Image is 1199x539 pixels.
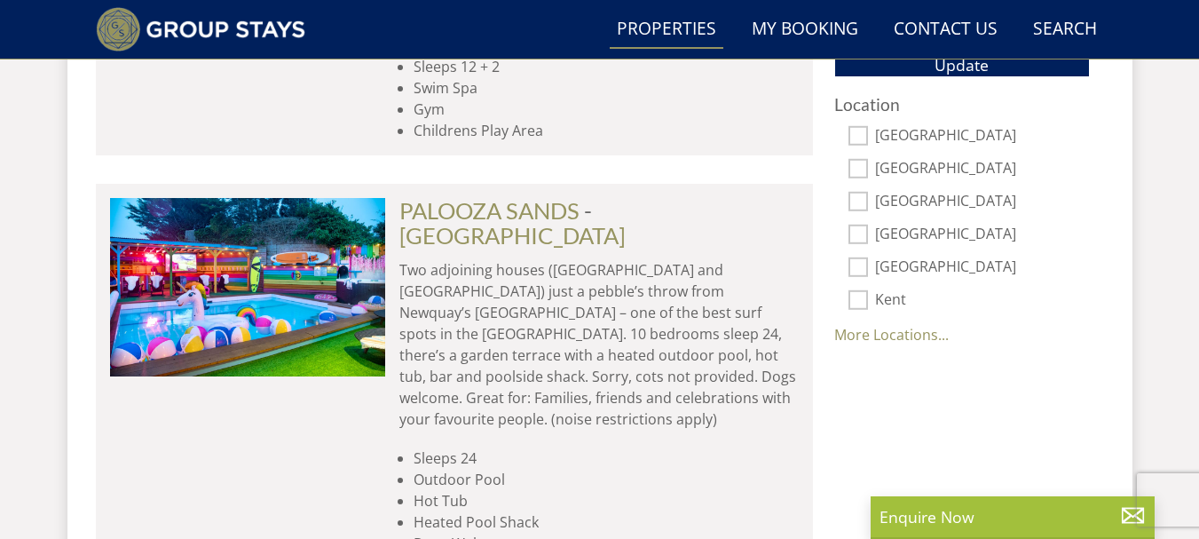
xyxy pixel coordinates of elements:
[96,7,306,52] img: Group Stays
[110,198,385,376] img: Palooza-sands-cornwall-group-accommodation-by-the-sea-sleeps-24.original.JPG
[880,505,1146,528] p: Enquire Now
[875,160,1090,179] label: [GEOGRAPHIC_DATA]
[414,490,799,511] li: Hot Tub
[610,10,723,50] a: Properties
[414,99,799,120] li: Gym
[414,448,799,469] li: Sleeps 24
[875,127,1090,147] label: [GEOGRAPHIC_DATA]
[875,258,1090,278] label: [GEOGRAPHIC_DATA]
[399,197,580,224] a: PALOOZA SANDS
[834,52,1090,77] button: Update
[887,10,1005,50] a: Contact Us
[935,54,989,75] span: Update
[414,77,799,99] li: Swim Spa
[414,120,799,141] li: Childrens Play Area
[875,193,1090,212] label: [GEOGRAPHIC_DATA]
[834,95,1090,114] h3: Location
[875,226,1090,245] label: [GEOGRAPHIC_DATA]
[875,291,1090,311] label: Kent
[834,325,949,345] a: More Locations...
[399,222,626,249] a: [GEOGRAPHIC_DATA]
[399,197,626,249] span: -
[745,10,865,50] a: My Booking
[414,469,799,490] li: Outdoor Pool
[414,511,799,533] li: Heated Pool Shack
[1026,10,1104,50] a: Search
[399,259,799,430] p: Two adjoining houses ([GEOGRAPHIC_DATA] and [GEOGRAPHIC_DATA]) just a pebble’s throw from Newquay...
[414,56,799,77] li: Sleeps 12 + 2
